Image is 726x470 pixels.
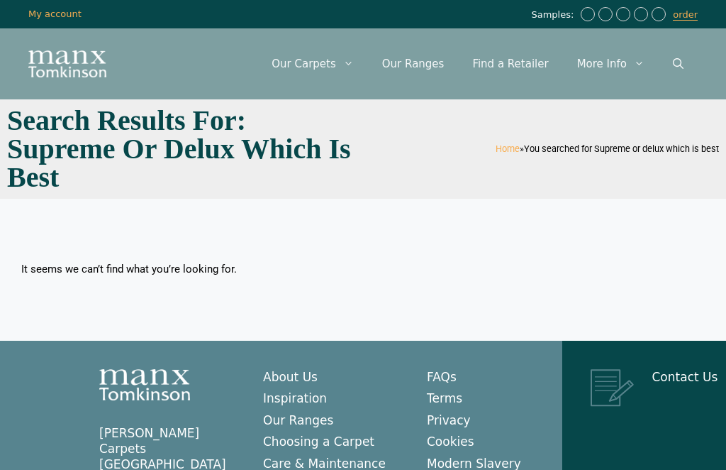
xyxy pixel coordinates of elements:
a: FAQs [427,370,457,384]
div: It seems we can’t find what you’re looking for. [21,263,352,277]
a: Terms [427,391,462,405]
a: Privacy [427,413,471,427]
a: Choosing a Carpet [263,435,374,449]
a: Find a Retailer [458,43,562,85]
span: You searched for Supreme or delux which is best [524,143,719,154]
a: More Info [563,43,659,85]
a: Contact Us [652,370,718,384]
span: Samples: [531,9,577,21]
a: Home [496,143,520,154]
h1: Search Results for: Supreme or delux which is best [7,106,356,192]
a: My account [28,9,82,19]
a: Open Search Bar [659,43,698,85]
a: order [673,9,698,21]
a: Inspiration [263,391,327,405]
a: About Us [263,370,318,384]
a: Our Ranges [368,43,459,85]
a: Cookies [427,435,474,449]
img: Manx Tomkinson Logo [99,369,190,400]
img: Manx Tomkinson [28,50,106,77]
a: Our Ranges [263,413,333,427]
nav: Primary [257,43,698,85]
a: Our Carpets [257,43,368,85]
span: » [496,143,719,154]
